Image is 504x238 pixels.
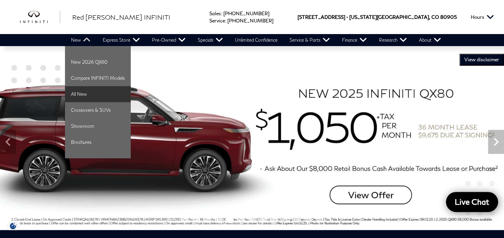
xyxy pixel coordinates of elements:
span: : [225,18,226,24]
span: VIEW DISCLAIMER [464,56,499,63]
a: Compare INFINITI Models [65,70,131,86]
img: INFINITI [20,11,60,24]
span: Go to slide 8 [259,215,267,223]
span: Go to slide 3 [203,215,211,223]
a: Finance [336,34,373,46]
button: VIEW DISCLAIMER [459,54,504,66]
section: Click to Open Cookie Consent Modal [4,222,22,230]
span: Go to slide 9 [271,215,279,223]
span: Go to slide 4 [215,215,223,223]
span: Go to slide 2 [192,215,200,223]
a: Unlimited Confidence [229,34,283,46]
a: Service & Parts [283,34,336,46]
a: Express Store [97,34,146,46]
a: Red [PERSON_NAME] INFINITI [72,12,170,22]
span: Go to slide 1 [181,215,189,223]
nav: Main Navigation [65,34,447,46]
a: About [413,34,447,46]
a: New [65,34,97,46]
a: infiniti [20,11,60,24]
a: All New [65,86,131,102]
span: Live Chat [451,197,493,207]
span: : [221,10,222,16]
span: Red [PERSON_NAME] INFINITI [72,13,170,21]
span: Go to slide 12 [304,215,312,223]
a: Specials [192,34,229,46]
span: Go to slide 5 [226,215,234,223]
a: New 2026 QX60 [65,54,131,70]
a: [PHONE_NUMBER] [223,10,269,16]
span: Sales [209,10,221,16]
span: Service [209,18,225,24]
span: Go to slide 10 [282,215,290,223]
a: Live Chat [446,192,498,212]
a: Pre-Owned [146,34,192,46]
div: Next [488,130,504,154]
a: Research [373,34,413,46]
img: Opt-Out Icon [4,222,22,230]
span: Go to slide 13 [316,215,324,223]
a: [PHONE_NUMBER] [227,18,273,24]
span: Go to slide 11 [293,215,301,223]
a: [STREET_ADDRESS] • [US_STATE][GEOGRAPHIC_DATA], CO 80905 [298,14,457,20]
a: Showroom [65,118,131,134]
span: Go to slide 7 [248,215,256,223]
span: Go to slide 6 [237,215,245,223]
a: Brochures [65,134,131,150]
